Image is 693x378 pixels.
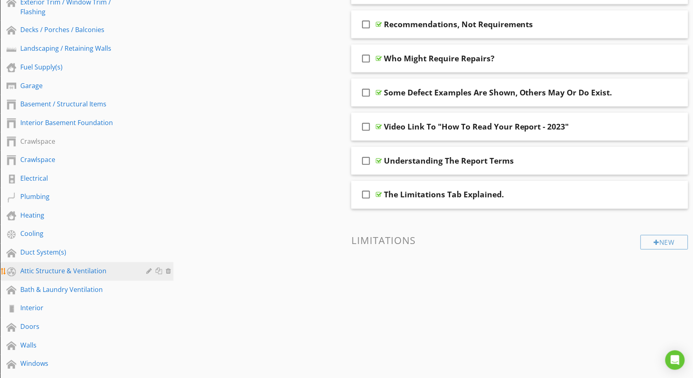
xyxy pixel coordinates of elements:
[384,19,533,29] div: Recommendations, Not Requirements
[20,81,135,91] div: Garage
[20,341,135,350] div: Walls
[641,235,688,250] div: New
[20,118,135,127] div: Interior Basement Foundation
[20,229,135,239] div: Cooling
[20,322,135,332] div: Doors
[20,303,135,313] div: Interior
[359,15,372,34] i: check_box_outline_blank
[384,122,569,132] div: Video Link To "How To Read Your Report - 2023"
[20,192,135,202] div: Plumbing
[20,155,135,164] div: Crawlspace
[20,248,135,257] div: Duct System(s)
[20,62,135,72] div: Fuel Supply(s)
[20,43,135,53] div: Landscaping / Retaining Walls
[665,350,685,370] div: Open Intercom Messenger
[384,54,494,63] div: Who Might Require Repairs?
[384,88,612,97] div: Some Defect Examples Are Shown, Others May Or Do Exist.
[20,285,135,295] div: Bath & Laundry Ventilation
[384,190,504,200] div: The Limitations Tab Explained.
[20,359,135,369] div: Windows
[359,49,372,68] i: check_box_outline_blank
[20,266,135,276] div: Attic Structure & Ventilation
[359,117,372,136] i: check_box_outline_blank
[20,211,135,220] div: Heating
[20,136,135,146] div: Crawlspace
[359,83,372,102] i: check_box_outline_blank
[20,173,135,183] div: Electrical
[20,99,135,109] div: Basement / Structural Items
[359,151,372,171] i: check_box_outline_blank
[351,235,688,246] h3: Limitations
[20,25,135,35] div: Decks / Porches / Balconies
[384,156,514,166] div: Understanding The Report Terms
[359,185,372,205] i: check_box_outline_blank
